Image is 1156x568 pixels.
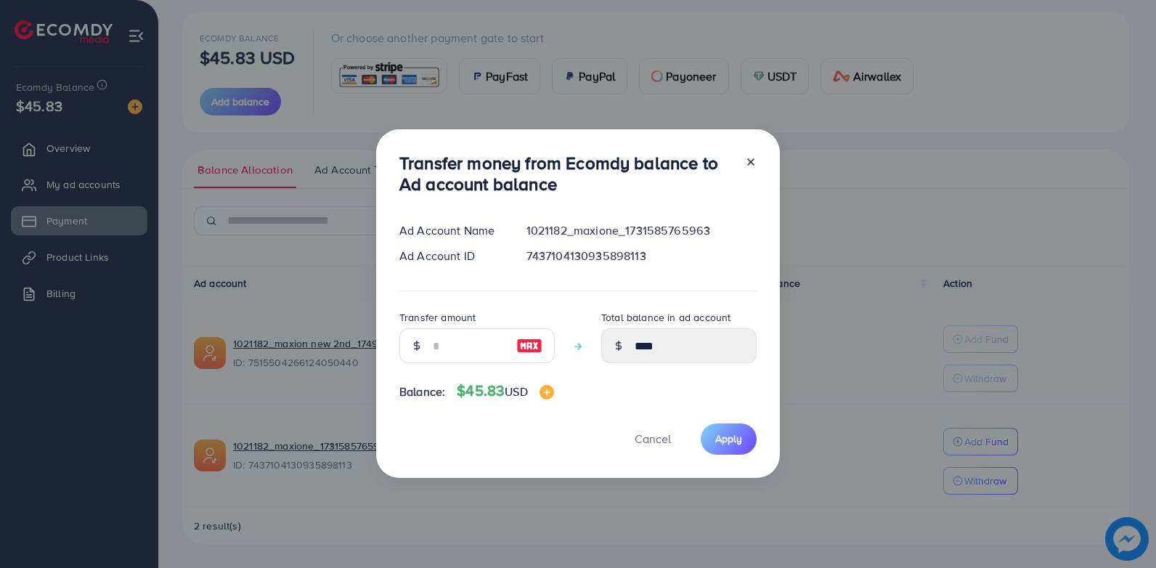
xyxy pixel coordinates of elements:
img: image [540,385,554,399]
button: Apply [701,423,757,455]
span: USD [505,384,527,399]
span: Apply [715,431,742,446]
button: Cancel [616,423,689,455]
label: Transfer amount [399,310,476,325]
span: Balance: [399,384,445,400]
img: image [516,337,542,354]
div: Ad Account Name [388,222,515,239]
div: 1021182_maxione_1731585765963 [515,222,768,239]
h3: Transfer money from Ecomdy balance to Ad account balance [399,153,733,195]
div: Ad Account ID [388,248,515,264]
span: Cancel [635,431,671,447]
h4: $45.83 [457,382,553,400]
div: 7437104130935898113 [515,248,768,264]
label: Total balance in ad account [601,310,730,325]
